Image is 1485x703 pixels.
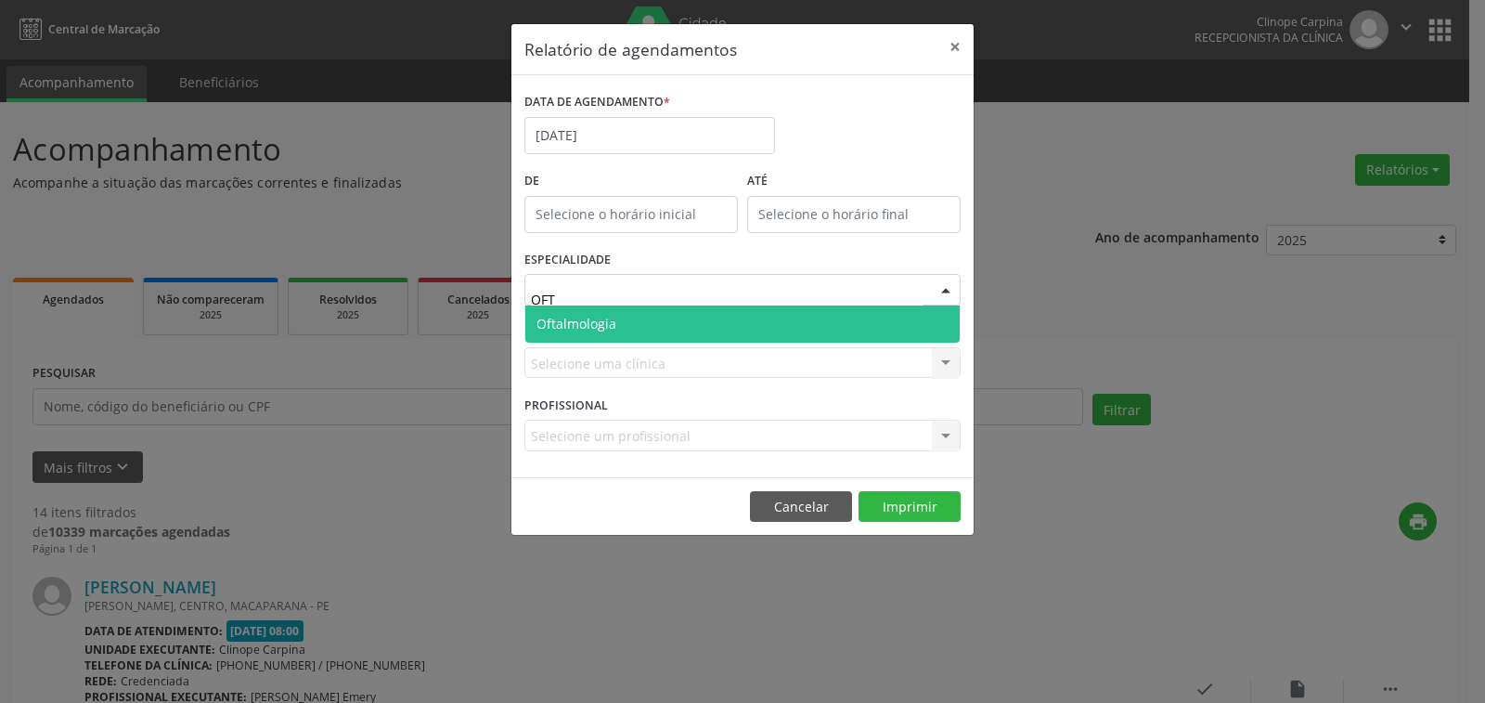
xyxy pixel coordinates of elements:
input: Selecione o horário final [747,196,961,233]
button: Cancelar [750,491,852,523]
input: Seleciona uma especialidade [531,280,923,318]
label: PROFISSIONAL [524,391,608,420]
label: De [524,167,738,196]
label: ATÉ [747,167,961,196]
button: Close [936,24,974,70]
input: Selecione o horário inicial [524,196,738,233]
label: ESPECIALIDADE [524,246,611,275]
h5: Relatório de agendamentos [524,37,737,61]
label: DATA DE AGENDAMENTO [524,88,670,117]
button: Imprimir [859,491,961,523]
input: Selecione uma data ou intervalo [524,117,775,154]
span: Oftalmologia [536,315,616,332]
